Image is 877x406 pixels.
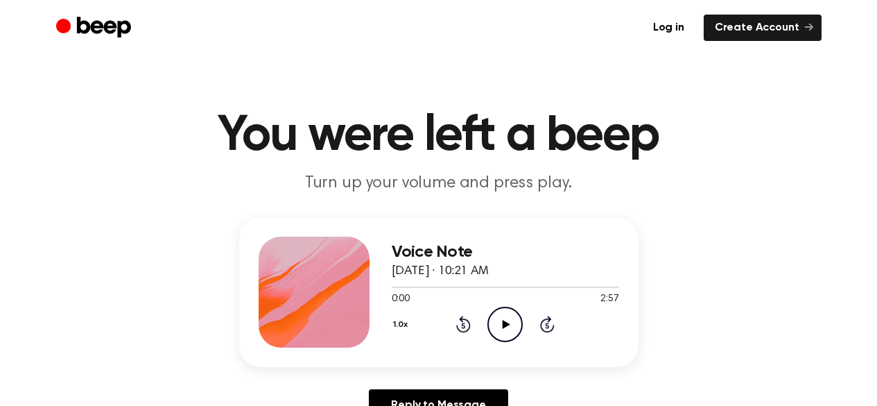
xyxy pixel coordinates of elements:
[84,111,794,161] h1: You were left a beep
[704,15,822,41] a: Create Account
[642,15,695,41] a: Log in
[392,265,489,278] span: [DATE] · 10:21 AM
[392,313,413,337] button: 1.0x
[600,292,618,307] span: 2:57
[392,243,619,262] h3: Voice Note
[392,292,410,307] span: 0:00
[56,15,134,42] a: Beep
[173,172,705,195] p: Turn up your volume and press play.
